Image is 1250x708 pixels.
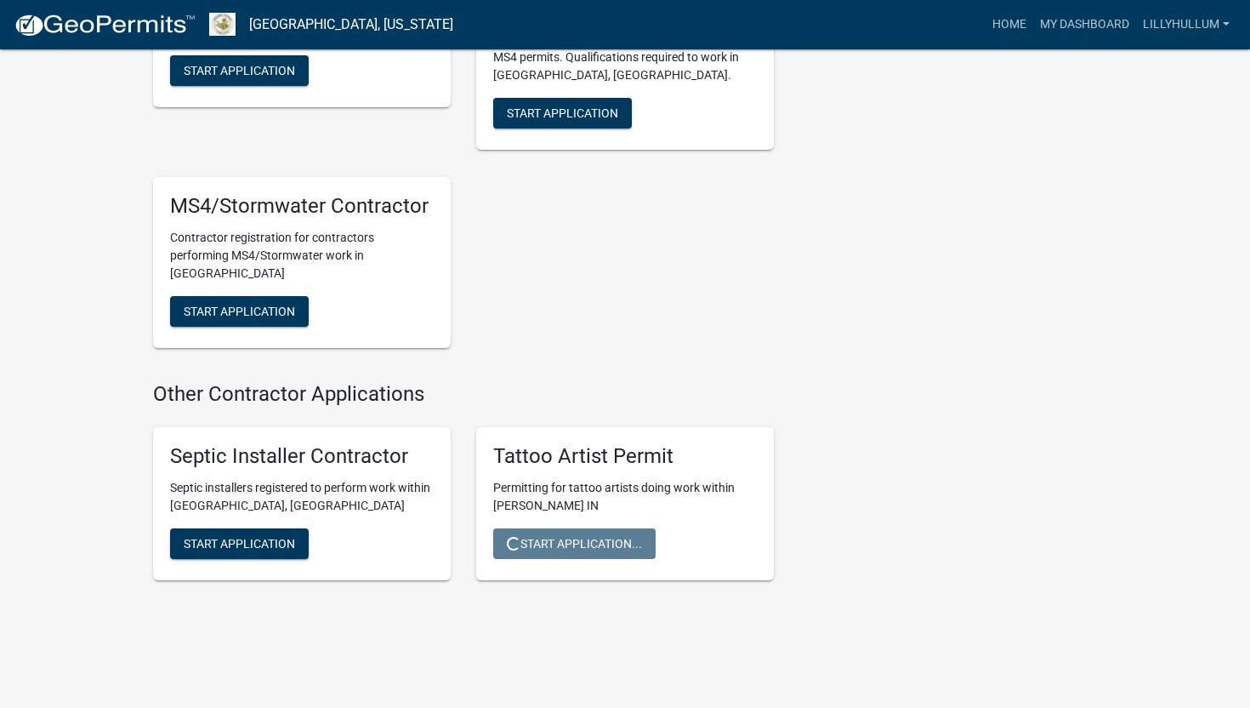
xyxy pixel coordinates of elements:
[1136,9,1236,41] a: lillyhullum
[493,528,656,559] button: Start Application...
[170,229,434,283] p: Contractor registration for contractors performing MS4/Stormwater work in [GEOGRAPHIC_DATA]
[170,444,434,469] h5: Septic Installer Contractor
[170,194,434,219] h5: MS4/Stormwater Contractor
[493,31,757,84] p: Registration for the required Trained Individuals in MS4 permits. Qualifications required to work...
[507,536,642,550] span: Start Application...
[170,479,434,515] p: Septic installers registered to perform work within [GEOGRAPHIC_DATA], [GEOGRAPHIC_DATA]
[184,536,295,550] span: Start Application
[1033,9,1136,41] a: My Dashboard
[249,10,453,39] a: [GEOGRAPHIC_DATA], [US_STATE]
[153,382,774,407] h4: Other Contractor Applications
[209,13,236,36] img: Howard County, Indiana
[170,296,309,327] button: Start Application
[170,55,309,86] button: Start Application
[507,106,618,120] span: Start Application
[986,9,1033,41] a: Home
[184,305,295,318] span: Start Application
[153,382,774,594] wm-workflow-list-section: Other Contractor Applications
[493,98,632,128] button: Start Application
[493,444,757,469] h5: Tattoo Artist Permit
[493,479,757,515] p: Permitting for tattoo artists doing work within [PERSON_NAME] IN
[184,64,295,77] span: Start Application
[170,528,309,559] button: Start Application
